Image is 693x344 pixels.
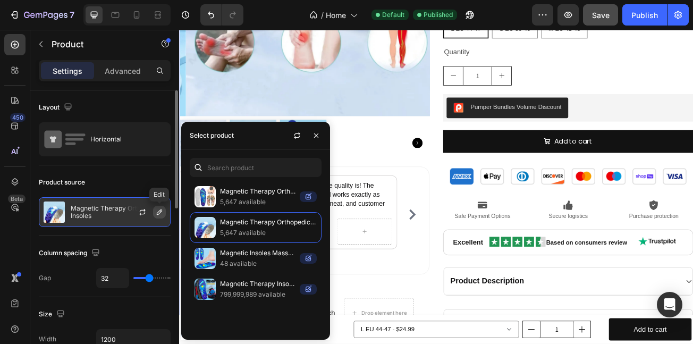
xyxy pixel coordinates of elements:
[455,259,556,268] strong: Based on consumers review
[388,46,412,69] button: increment
[382,10,404,20] span: Default
[220,248,295,258] p: Magnetic Insoles Massage Shoe Inserts Massage Sport Insoles Footwear Insoles For Men Women Breath...
[4,4,79,26] button: 7
[220,197,295,207] p: 5,647 available
[220,258,295,269] p: 48 available
[190,131,234,140] div: Select product
[44,188,263,232] p: I was honestly surprised by how good the quality is! The product feels premium, looks stylish, an...
[179,30,693,344] iframe: To enrich screen reader interactions, please activate Accessibility in Grammarly extension settings
[289,134,302,147] button: Carousel Next Arrow
[465,131,513,146] div: Add to cart
[220,289,295,300] p: 799,999,989 available
[541,227,637,236] p: Purchase protection
[141,286,148,292] button: Dot
[190,158,322,177] input: Search in Settings & Advanced
[39,307,67,322] div: Size
[52,38,142,51] p: Product
[39,178,85,187] div: Product source
[340,259,377,268] strong: Excellent
[39,246,102,261] div: Column spacing
[631,10,658,21] div: Publish
[336,305,428,318] p: Product Description
[200,4,243,26] div: Undo/Redo
[195,248,216,269] img: collections
[152,286,158,292] button: Dot
[70,9,74,21] p: 7
[281,221,298,238] button: Carousel Next Arrow
[105,65,141,77] p: Advanced
[592,11,610,20] span: Save
[583,4,618,26] button: Save
[328,46,352,69] button: decrement
[657,292,682,317] div: Open Intercom Messenger
[336,172,629,192] img: gempages_581287367915078574-26c814d3-c27b-43be-8c42-2b509562c927.png
[424,10,453,20] span: Published
[340,90,353,103] img: CIumv63twf4CEAE=.png
[220,228,317,238] p: 5,647 available
[328,227,424,236] p: Safe Payment Options
[163,286,169,292] button: Dot
[327,124,638,153] button: Add to cart
[220,279,295,289] p: Magnetic Therapy Insoles for Unisex Foot Massage Orthopedic Acupressures Pads Foot Health Slim Le...
[352,46,388,69] input: quantity
[385,257,454,269] img: gempages_581287367915078574-345a8062-53ac-447c-9032-2f886a9e6caa.png
[195,217,216,238] img: collections
[53,65,82,77] p: Settings
[90,127,155,152] div: Horizontal
[44,236,109,259] p: - [PERSON_NAME]
[327,19,638,37] div: Quantity
[136,236,175,246] p: Verified Buyer
[71,205,166,220] p: Magnetic Therapy Orthopedic Insoles
[435,227,530,236] p: Secure logistics
[361,90,474,102] div: Pumper Bundles Volume Discount
[39,334,56,344] div: Width
[44,202,65,223] img: product feature img
[220,217,317,228] p: Magnetic Therapy Orthopedic Insoles
[8,195,26,203] div: Beta
[332,84,483,110] button: Pumper Bundles Volume Discount
[10,113,26,122] div: 450
[195,279,216,300] img: collections
[97,269,129,288] input: Auto
[570,257,616,269] img: gempages_581287367915078574-199c06b2-92ff-4dd1-8a20-ab05bc66539e.png
[39,273,51,283] div: Gap
[195,186,216,207] img: collections
[326,10,346,21] span: Home
[39,100,74,115] div: Layout
[622,4,667,26] button: Publish
[321,10,324,21] span: /
[220,186,295,197] p: Magnetic Therapy Orthopedic Insoles (Copy)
